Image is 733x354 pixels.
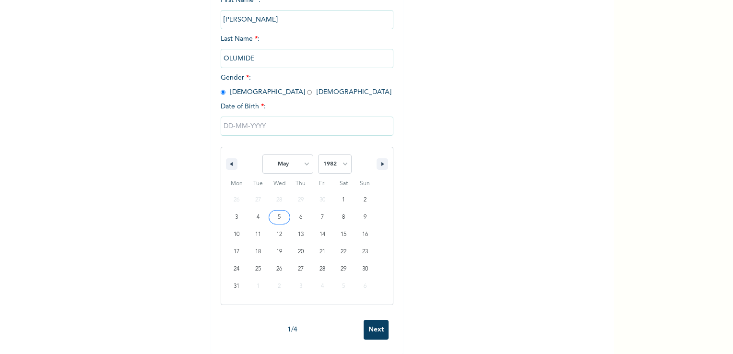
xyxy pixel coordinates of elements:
button: 7 [311,209,333,226]
input: Next [364,320,389,340]
span: Sat [333,176,355,191]
input: Enter your last name [221,49,393,68]
button: 31 [226,278,248,295]
span: 8 [342,209,345,226]
span: 24 [234,260,239,278]
button: 6 [290,209,312,226]
span: 2 [364,191,366,209]
button: 9 [354,209,376,226]
span: 14 [319,226,325,243]
span: 11 [255,226,261,243]
span: Mon [226,176,248,191]
span: Sun [354,176,376,191]
span: 15 [341,226,346,243]
span: 26 [276,260,282,278]
span: 18 [255,243,261,260]
span: 21 [319,243,325,260]
button: 14 [311,226,333,243]
span: Tue [248,176,269,191]
button: 23 [354,243,376,260]
span: 13 [298,226,304,243]
span: 10 [234,226,239,243]
button: 15 [333,226,355,243]
span: Date of Birth : [221,102,266,112]
span: 22 [341,243,346,260]
span: 25 [255,260,261,278]
span: 4 [257,209,260,226]
span: 5 [278,209,281,226]
span: 31 [234,278,239,295]
span: 6 [299,209,302,226]
button: 12 [269,226,290,243]
button: 30 [354,260,376,278]
span: Wed [269,176,290,191]
span: 3 [235,209,238,226]
span: 1 [342,191,345,209]
button: 25 [248,260,269,278]
div: 1 / 4 [221,325,364,335]
button: 3 [226,209,248,226]
button: 16 [354,226,376,243]
button: 5 [269,209,290,226]
span: Last Name : [221,35,393,62]
span: Thu [290,176,312,191]
button: 2 [354,191,376,209]
span: 7 [321,209,324,226]
button: 10 [226,226,248,243]
span: 27 [298,260,304,278]
button: 4 [248,209,269,226]
button: 20 [290,243,312,260]
button: 28 [311,260,333,278]
span: 28 [319,260,325,278]
span: Fri [311,176,333,191]
button: 27 [290,260,312,278]
span: 29 [341,260,346,278]
button: 26 [269,260,290,278]
button: 11 [248,226,269,243]
button: 1 [333,191,355,209]
span: Gender : [DEMOGRAPHIC_DATA] [DEMOGRAPHIC_DATA] [221,74,391,95]
span: 23 [362,243,368,260]
input: DD-MM-YYYY [221,117,393,136]
button: 8 [333,209,355,226]
span: 12 [276,226,282,243]
button: 13 [290,226,312,243]
button: 22 [333,243,355,260]
span: 17 [234,243,239,260]
button: 29 [333,260,355,278]
span: 20 [298,243,304,260]
button: 18 [248,243,269,260]
button: 19 [269,243,290,260]
button: 24 [226,260,248,278]
span: 19 [276,243,282,260]
span: 16 [362,226,368,243]
input: Enter your first name [221,10,393,29]
span: 9 [364,209,366,226]
button: 17 [226,243,248,260]
span: 30 [362,260,368,278]
button: 21 [311,243,333,260]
